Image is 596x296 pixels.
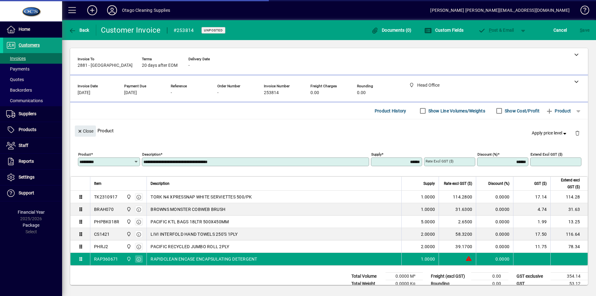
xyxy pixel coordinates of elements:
[552,25,569,36] button: Cancel
[3,185,62,201] a: Support
[3,85,62,95] a: Backorders
[122,5,170,15] div: Otago Cleaning Supplies
[62,25,96,36] app-page-header-button: Back
[476,253,513,265] td: 0.0000
[580,25,589,35] span: ave
[428,273,471,280] td: Freight (excl GST)
[578,25,591,36] button: Save
[570,130,585,136] app-page-header-button: Delete
[3,138,62,153] a: Staff
[124,90,137,95] span: [DATE]
[348,273,386,280] td: Total Volume
[478,28,514,33] span: ost & Email
[75,125,96,137] button: Close
[82,5,102,16] button: Add
[532,130,568,136] span: Apply price level
[443,206,472,212] div: 31.6300
[204,28,223,32] span: Unposted
[430,5,570,15] div: [PERSON_NAME] [PERSON_NAME][EMAIL_ADDRESS][DOMAIN_NAME]
[513,191,550,203] td: 17.14
[471,273,508,280] td: 0.00
[19,111,36,116] span: Suppliers
[70,119,588,142] div: Product
[443,194,472,200] div: 114.2800
[576,1,588,21] a: Knowledge Base
[551,273,588,280] td: 354.14
[580,28,582,33] span: S
[174,25,194,35] div: #253814
[421,219,435,225] span: 5.0000
[3,64,62,74] a: Payments
[513,216,550,228] td: 1.99
[125,256,132,262] span: Head Office
[503,108,540,114] label: Show Cost/Profit
[67,25,91,36] button: Back
[550,228,588,240] td: 116.64
[489,28,492,33] span: P
[77,126,93,136] span: Close
[475,25,517,36] button: Post & Email
[553,25,567,35] span: Cancel
[73,128,97,134] app-page-header-button: Close
[513,280,551,288] td: GST
[529,128,570,139] button: Apply price level
[543,105,574,116] button: Product
[444,180,472,187] span: Rate excl GST ($)
[471,280,508,288] td: 0.00
[423,25,465,36] button: Custom Fields
[151,244,229,250] span: PACIFIC RECYCLED JUMBO ROLL 2PLY
[372,105,409,116] button: Product History
[125,243,132,250] span: Head Office
[142,63,178,68] span: 20 days after EOM
[94,180,102,187] span: Item
[443,219,472,225] div: 2.6500
[19,27,30,32] span: Home
[357,90,366,95] span: 0.00
[171,90,172,95] span: -
[310,90,319,95] span: 0.00
[94,219,119,225] div: PHPBK018R
[78,63,133,68] span: 2881 - [GEOGRAPHIC_DATA]
[421,206,435,212] span: 1.0000
[19,127,36,132] span: Products
[476,216,513,228] td: 0.0000
[513,228,550,240] td: 17.50
[19,190,34,195] span: Support
[476,191,513,203] td: 0.0000
[550,216,588,228] td: 13.25
[550,191,588,203] td: 114.28
[554,177,580,190] span: Extend excl GST ($)
[550,240,588,253] td: 78.34
[551,280,588,288] td: 53.12
[570,125,585,140] button: Delete
[386,280,423,288] td: 0.0000 Kg
[443,231,472,237] div: 58.3200
[94,194,117,200] div: TK2310917
[423,180,435,187] span: Supply
[151,231,237,237] span: LIVI INTERFOLD HAND TOWELS 250'S 1PLY
[488,180,509,187] span: Discount (%)
[421,231,435,237] span: 2.0000
[264,90,279,95] span: 253814
[151,194,252,200] span: TORK N4 XPRESSNAP WHITE SERVIETTES 500/PK
[94,231,110,237] div: CS1421
[6,98,43,103] span: Communications
[421,256,435,262] span: 1.0000
[477,152,498,157] mat-label: Discount (%)
[188,63,190,68] span: -
[476,240,513,253] td: 0.0000
[426,159,454,163] mat-label: Rate excl GST ($)
[94,206,114,212] div: BRAH070
[550,203,588,216] td: 31.63
[375,106,406,116] span: Product History
[428,280,471,288] td: Rounding
[531,152,562,157] mat-label: Extend excl GST ($)
[125,218,132,225] span: Head Office
[421,194,435,200] span: 1.0000
[3,154,62,169] a: Reports
[6,88,32,93] span: Backorders
[151,180,169,187] span: Description
[6,77,24,82] span: Quotes
[102,5,122,16] button: Profile
[371,152,382,157] mat-label: Supply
